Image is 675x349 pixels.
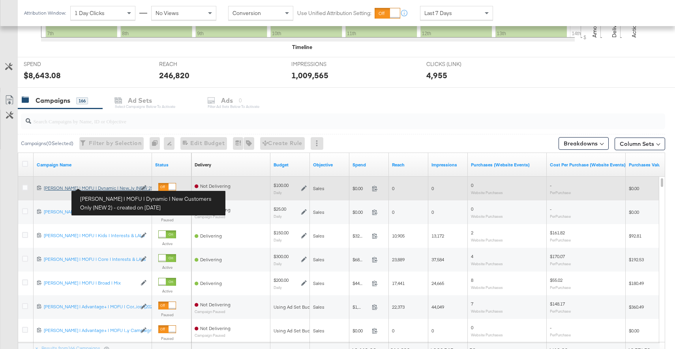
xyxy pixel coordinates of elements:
span: 0 [392,328,394,334]
sub: Website Purchases [471,309,503,313]
div: [PERSON_NAME] | MOFU | Kids | Interests & LALs [44,232,137,239]
a: Shows the current state of your Ad Campaign. [155,162,188,168]
sub: Per Purchase [550,285,571,290]
a: [PERSON_NAME] | MOFU | Dynamic | New...Only (NEW) [44,209,137,215]
span: 8 [471,277,473,283]
a: The maximum amount you're willing to spend on your ads, on average each day or over the lifetime ... [274,162,307,168]
span: $148.17 [550,301,565,307]
span: Sales [313,304,324,310]
span: SPEND [24,60,83,68]
span: 2 [471,230,473,236]
span: REACH [159,60,218,68]
span: $360.49 [629,304,644,310]
button: Column Sets [615,138,665,150]
a: Reflects the ability of your Ad Campaign to achieve delivery based on ad states, schedule and bud... [195,162,211,168]
label: Paused [158,336,176,341]
span: Not Delivering [200,325,231,331]
div: $150.00 [274,230,289,236]
a: Your campaign name. [37,162,149,168]
span: $440.17 [352,280,369,286]
span: 0 [431,328,434,334]
span: 24,665 [431,280,444,286]
span: $1,037.17 [352,304,369,310]
div: $100.00 [274,182,289,189]
a: [PERSON_NAME] | MOFU | Broad | Mix [44,280,137,287]
div: $300.00 [274,253,289,260]
span: 0 [471,324,473,330]
div: Attribution Window: [24,10,66,16]
span: 13,172 [431,233,444,239]
span: IMPRESSIONS [291,60,351,68]
div: Using Ad Set Budget [274,304,317,310]
sub: Campaign Paused [195,333,231,338]
span: $55.02 [550,277,562,283]
a: [PERSON_NAME] | MOFU | Kids | Interests & LALs [44,232,137,239]
sub: Per Purchase [550,190,571,195]
div: $200.00 [274,277,289,283]
sub: Daily [274,190,282,195]
span: 0 [431,185,434,191]
sub: Daily [274,238,282,242]
label: Active [158,289,176,294]
a: The number of times your ad was served. On mobile apps an ad is counted as served the first time ... [431,162,465,168]
div: 4,955 [426,70,447,81]
sub: Per Purchase [550,261,571,266]
span: Sales [313,328,324,334]
text: Amount (USD) [591,3,598,38]
a: The average cost for each purchase tracked by your Custom Audience pixel on your website after pe... [550,162,626,168]
a: Your campaign's objective. [313,162,346,168]
a: The number of times a purchase was made tracked by your Custom Audience pixel on your website aft... [471,162,544,168]
div: [PERSON_NAME] | Advantage+ | MOFU | Cor...ion (2025) [44,304,137,310]
span: $323.63 [352,233,369,239]
sub: Daily [274,285,282,290]
span: 4 [471,253,473,259]
span: Conversion [232,9,261,17]
button: Breakdowns [559,137,609,150]
span: No Views [156,9,179,17]
span: Delivering [200,280,222,286]
label: Paused [158,312,176,317]
span: 22,373 [392,304,405,310]
span: Sales [313,257,324,262]
span: - [550,206,551,212]
span: $92.81 [629,233,641,239]
span: Not Delivering [200,207,231,213]
div: $25.00 [274,206,286,212]
span: $0.00 [352,209,369,215]
span: $0.00 [629,328,639,334]
span: Not Delivering [200,183,231,189]
span: 0 [392,185,394,191]
span: $0.00 [629,209,639,215]
div: Campaigns [36,96,70,105]
a: The number of people your ad was served to. [392,162,425,168]
div: Campaigns ( 0 Selected) [21,140,73,147]
div: [PERSON_NAME] | MOFU | Dynamic | New...ly (NEW 2) [44,185,137,191]
div: Timeline [292,43,312,51]
label: Active [158,265,176,270]
sub: Website Purchases [471,285,503,290]
span: CLICKS (LINK) [426,60,486,68]
sub: Per Purchase [550,214,571,219]
a: The total amount spent to date. [352,162,386,168]
sub: Daily [274,261,282,266]
div: 166 [76,97,88,104]
span: Not Delivering [200,302,231,307]
span: 0 [471,182,473,188]
span: $0.00 [629,185,639,191]
span: Sales [313,185,324,191]
span: 0 [471,206,473,212]
div: 246,820 [159,70,189,81]
span: Delivering [200,257,222,262]
span: Sales [313,209,324,215]
sub: Website Purchases [471,261,503,266]
sub: Per Purchase [550,332,571,337]
span: $0.00 [352,185,369,191]
span: - [550,324,551,330]
sub: Per Purchase [550,309,571,313]
span: 23,889 [392,257,405,262]
div: Using Ad Set Budget [274,328,317,334]
label: Use Unified Attribution Setting: [297,9,371,17]
sub: Daily [274,214,282,219]
span: 1 Day Clicks [75,9,105,17]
